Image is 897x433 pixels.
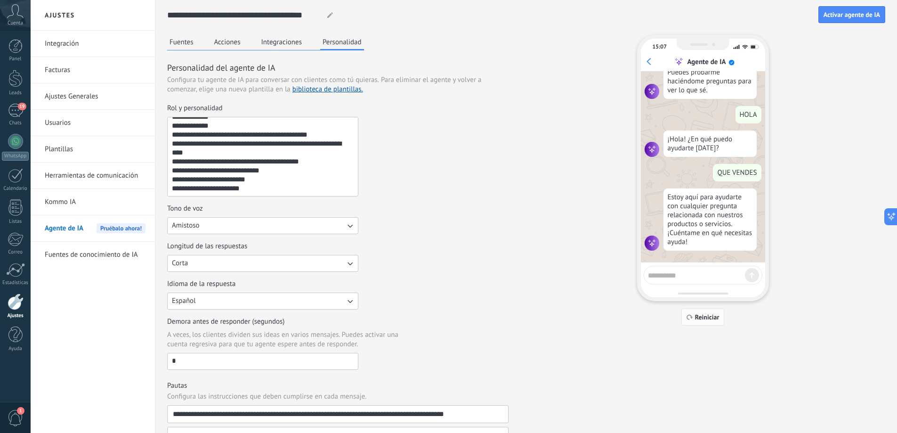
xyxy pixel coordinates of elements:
span: Corta [172,259,188,268]
a: Usuarios [45,110,145,136]
img: agent icon [645,236,660,251]
button: Acciones [212,35,243,49]
div: Panel [2,56,29,62]
button: Integraciones [259,35,305,49]
li: Facturas [31,57,155,83]
button: Fuentes [167,35,196,49]
span: Rol y personalidad [167,104,223,113]
span: 1 [17,407,24,415]
li: Kommo IA [31,189,155,215]
a: Ajustes Generales [45,83,145,110]
div: Agente de IA [687,57,726,66]
span: Tono de voz [167,204,203,213]
div: Chats [2,120,29,126]
span: Activar agente de IA [824,11,880,18]
div: Listas [2,219,29,225]
span: Para eliminar el agente y volver a comenzar, elige una nueva plantilla en la [167,75,481,94]
span: Pruébalo ahora! [97,223,145,233]
div: Ayuda [2,346,29,352]
span: Agente de IA [45,215,83,242]
span: A veces, los clientes dividen sus ideas en varios mensajes. Puedes activar una cuenta regresiva p... [167,330,415,349]
div: Ajustes [2,313,29,319]
input: Demora antes de responder (segundos)A veces, los clientes dividen sus ideas en varios mensajes. P... [168,353,358,368]
div: ¡Hola! ¿En qué puedo ayudarte [DATE]? [663,131,757,157]
button: Idioma de la respuesta [167,293,358,310]
a: Agente de IAPruébalo ahora! [45,215,145,242]
div: Estadísticas [2,280,29,286]
div: Correo [2,249,29,255]
span: Español [172,296,196,306]
button: Personalidad [320,35,364,50]
a: Fuentes de conocimiento de IA [45,242,145,268]
span: Configura tu agente de IA para conversar con clientes como tú quieras. [167,75,379,85]
li: Agente de IA [31,215,155,242]
li: Ajustes Generales [31,83,155,110]
div: Estoy aquí para ayudarte con cualquier pregunta relacionada con nuestros productos o servicios. ¡... [663,188,757,251]
a: Kommo IA [45,189,145,215]
div: HOLA [735,106,761,123]
h3: Pautas [167,381,509,390]
li: Plantillas [31,136,155,163]
span: Idioma de la respuesta [167,279,235,289]
img: agent icon [645,142,660,157]
span: Reiniciar [695,314,719,320]
button: Activar agente de IA [818,6,885,23]
a: Integración [45,31,145,57]
a: Plantillas [45,136,145,163]
a: Facturas [45,57,145,83]
div: Leads [2,90,29,96]
textarea: Rol y personalidad [168,117,356,196]
div: ¡Soy tu agente de IA! Puedes probarme haciéndome preguntas para ver lo que sé. [663,55,757,99]
span: Longitud de las respuestas [167,242,247,251]
div: WhatsApp [2,152,29,161]
li: Herramientas de comunicación [31,163,155,189]
div: QUE VENDES [713,164,761,181]
button: Longitud de las respuestas [167,255,358,272]
div: Calendario [2,186,29,192]
span: Amistoso [172,221,200,230]
span: Cuenta [8,20,23,26]
span: Configura las instrucciones que deben cumplirse en cada mensaje. [167,392,367,401]
h3: Personalidad del agente de IA [167,62,509,74]
button: Tono de voz [167,217,358,234]
li: Usuarios [31,110,155,136]
a: biblioteca de plantillas. [292,85,363,94]
li: Integración [31,31,155,57]
div: 15:07 [653,43,667,50]
span: Demora antes de responder (segundos) [167,317,285,327]
a: Herramientas de comunicación [45,163,145,189]
button: Reiniciar [681,309,725,326]
li: Fuentes de conocimiento de IA [31,242,155,268]
span: 19 [18,103,26,110]
img: agent icon [645,84,660,99]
